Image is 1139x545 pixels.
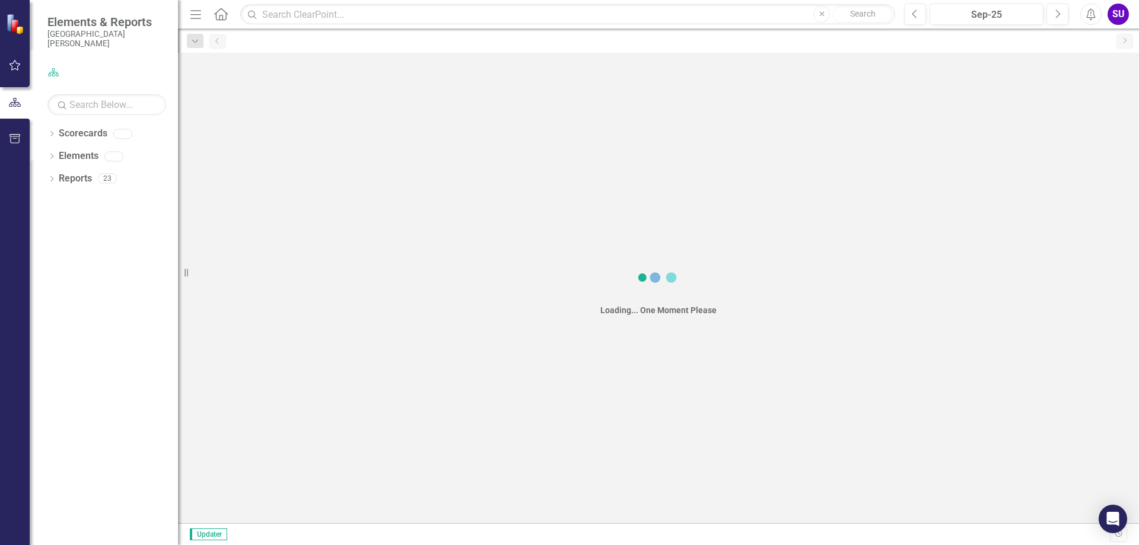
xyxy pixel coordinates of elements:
[59,127,107,141] a: Scorecards
[47,15,166,29] span: Elements & Reports
[47,29,166,49] small: [GEOGRAPHIC_DATA][PERSON_NAME]
[1108,4,1129,25] button: SU
[47,94,166,115] input: Search Below...
[240,4,895,25] input: Search ClearPoint...
[833,6,892,23] button: Search
[59,172,92,186] a: Reports
[6,14,27,34] img: ClearPoint Strategy
[190,528,227,540] span: Updater
[98,174,117,184] div: 23
[59,149,98,163] a: Elements
[930,4,1043,25] button: Sep-25
[1099,505,1127,533] div: Open Intercom Messenger
[850,9,876,18] span: Search
[934,8,1039,22] div: Sep-25
[600,304,717,316] div: Loading... One Moment Please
